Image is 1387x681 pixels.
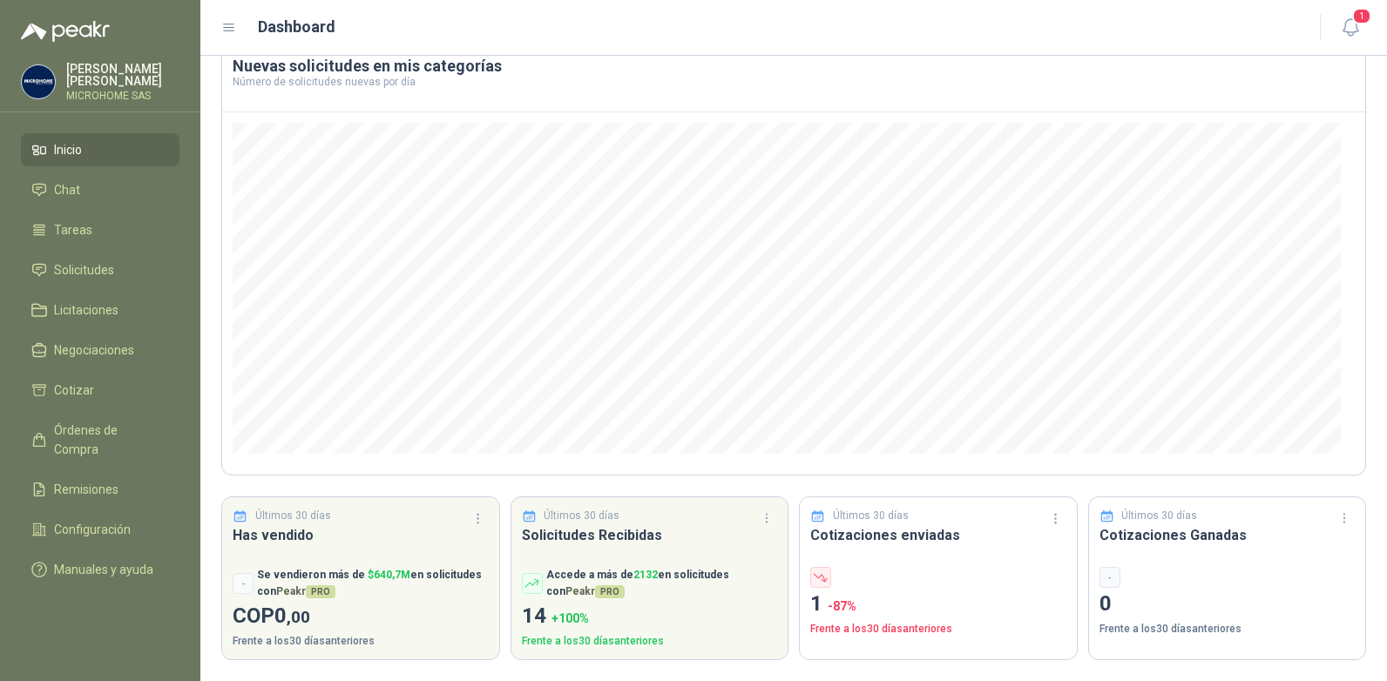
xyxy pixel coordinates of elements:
[1099,621,1356,637] p: Frente a los 30 días anteriores
[522,633,778,650] p: Frente a los 30 días anteriores
[233,524,489,546] h3: Has vendido
[21,553,179,586] a: Manuales y ayuda
[1121,508,1197,524] p: Últimos 30 días
[22,65,55,98] img: Company Logo
[21,414,179,466] a: Órdenes de Compra
[54,260,114,280] span: Solicitudes
[255,508,331,524] p: Últimos 30 días
[21,374,179,407] a: Cotizar
[54,480,118,499] span: Remisiones
[21,21,110,42] img: Logo peakr
[21,513,179,546] a: Configuración
[1099,567,1120,588] div: -
[551,611,589,625] span: + 100 %
[66,91,179,101] p: MICROHOME SAS
[828,599,856,613] span: -87 %
[21,334,179,367] a: Negociaciones
[21,213,179,246] a: Tareas
[544,508,619,524] p: Últimos 30 días
[595,585,625,598] span: PRO
[1335,12,1366,44] button: 1
[274,603,310,628] span: 0
[257,567,489,600] p: Se vendieron más de en solicitudes con
[546,567,778,600] p: Accede a más de en solicitudes con
[233,600,489,633] p: COP
[66,63,179,87] p: [PERSON_NAME] [PERSON_NAME]
[54,520,131,539] span: Configuración
[54,421,163,459] span: Órdenes de Compra
[810,621,1066,637] p: Frente a los 30 días anteriores
[1099,588,1356,621] p: 0
[522,600,778,633] p: 14
[810,524,1066,546] h3: Cotizaciones enviadas
[810,588,1066,621] p: 1
[633,569,658,581] span: 2132
[1352,8,1371,24] span: 1
[54,560,153,579] span: Manuales y ayuda
[21,473,179,506] a: Remisiones
[54,300,118,320] span: Licitaciones
[21,173,179,206] a: Chat
[258,15,335,39] h1: Dashboard
[54,381,94,400] span: Cotizar
[54,140,82,159] span: Inicio
[54,180,80,199] span: Chat
[522,524,778,546] h3: Solicitudes Recibidas
[54,220,92,239] span: Tareas
[233,77,1355,87] p: Número de solicitudes nuevas por día
[233,633,489,650] p: Frente a los 30 días anteriores
[21,293,179,327] a: Licitaciones
[276,585,335,597] span: Peakr
[833,508,909,524] p: Últimos 30 días
[368,569,410,581] span: $ 640,7M
[233,573,254,594] div: -
[565,585,625,597] span: Peakr
[306,585,335,598] span: PRO
[54,340,134,360] span: Negociaciones
[21,133,179,166] a: Inicio
[1099,524,1356,546] h3: Cotizaciones Ganadas
[233,56,1355,77] h3: Nuevas solicitudes en mis categorías
[21,253,179,287] a: Solicitudes
[287,607,310,627] span: ,00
